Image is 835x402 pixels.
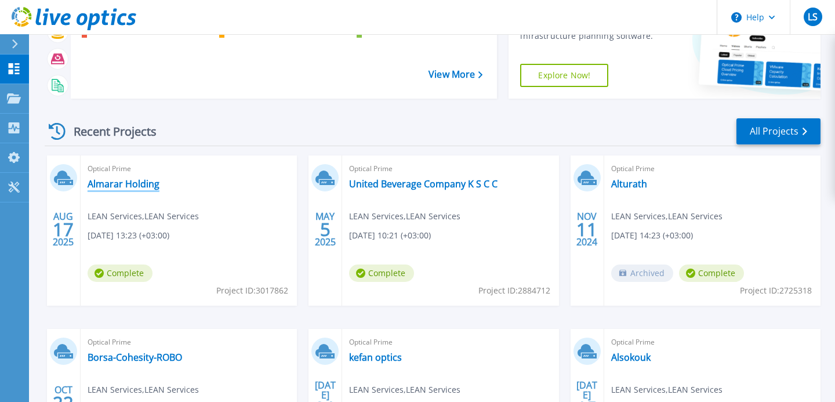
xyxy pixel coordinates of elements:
[88,336,290,349] span: Optical Prime
[88,162,290,175] span: Optical Prime
[88,229,169,242] span: [DATE] 13:23 (+03:00)
[349,265,414,282] span: Complete
[52,208,74,251] div: AUG 2025
[45,117,172,146] div: Recent Projects
[88,352,182,363] a: Borsa-Cohesity-ROBO
[740,284,812,297] span: Project ID: 2725318
[611,162,814,175] span: Optical Prime
[520,64,608,87] a: Explore Now!
[576,224,597,234] span: 11
[349,229,431,242] span: [DATE] 10:21 (+03:00)
[611,336,814,349] span: Optical Prime
[88,383,199,396] span: LEAN Services , LEAN Services
[478,284,550,297] span: Project ID: 2884712
[349,383,460,396] span: LEAN Services , LEAN Services
[576,208,598,251] div: NOV 2024
[349,210,460,223] span: LEAN Services , LEAN Services
[216,284,288,297] span: Project ID: 3017862
[53,224,74,234] span: 17
[611,229,693,242] span: [DATE] 14:23 (+03:00)
[611,265,673,282] span: Archived
[349,178,498,190] a: United Beverage Company K S C C
[320,224,331,234] span: 5
[808,12,818,21] span: LS
[679,265,744,282] span: Complete
[314,208,336,251] div: MAY 2025
[88,178,159,190] a: Almarar Holding
[349,162,551,175] span: Optical Prime
[429,69,482,80] a: View More
[88,265,153,282] span: Complete
[88,210,199,223] span: LEAN Services , LEAN Services
[611,383,723,396] span: LEAN Services , LEAN Services
[611,210,723,223] span: LEAN Services , LEAN Services
[611,178,647,190] a: Alturath
[611,352,651,363] a: Alsokouk
[349,352,402,363] a: kefan optics
[736,118,821,144] a: All Projects
[349,336,551,349] span: Optical Prime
